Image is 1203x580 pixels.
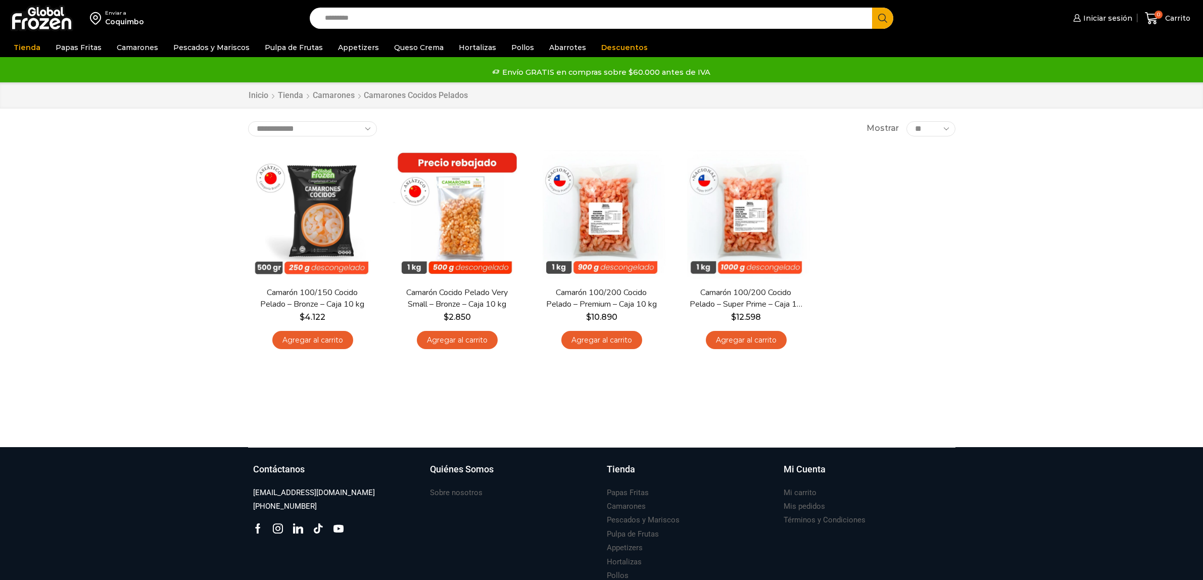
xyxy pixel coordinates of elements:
a: Hortalizas [454,38,501,57]
h3: Mi carrito [784,488,816,498]
h3: Pescados y Mariscos [607,515,680,525]
h3: Papas Fritas [607,488,649,498]
a: Pollos [506,38,539,57]
div: Enviar a [105,10,144,17]
h1: Camarones Cocidos Pelados [364,90,468,100]
a: Papas Fritas [51,38,107,57]
h3: Mis pedidos [784,501,825,512]
a: Camarones [112,38,163,57]
a: Tienda [277,90,304,102]
h3: Mi Cuenta [784,463,826,476]
span: $ [731,312,736,322]
a: [EMAIL_ADDRESS][DOMAIN_NAME] [253,486,375,500]
a: Iniciar sesión [1071,8,1132,28]
span: $ [300,312,305,322]
nav: Breadcrumb [248,90,468,102]
a: 0 Carrito [1142,7,1193,30]
h3: Contáctanos [253,463,305,476]
a: Camarones [607,500,646,513]
a: Mi carrito [784,486,816,500]
a: Sobre nosotros [430,486,483,500]
a: Quiénes Somos [430,463,597,486]
a: Queso Crema [389,38,449,57]
bdi: 4.122 [300,312,325,322]
a: Agregar al carrito: “Camarón 100/200 Cocido Pelado - Super Prime - Caja 10 kg” [706,331,787,350]
a: Papas Fritas [607,486,649,500]
a: Contáctanos [253,463,420,486]
span: Carrito [1163,13,1190,23]
a: Camarón 100/150 Cocido Pelado – Bronze – Caja 10 kg [254,287,370,310]
h3: Hortalizas [607,557,642,567]
a: Camarón 100/200 Cocido Pelado – Premium – Caja 10 kg [543,287,659,310]
h3: Camarones [607,501,646,512]
h3: [EMAIL_ADDRESS][DOMAIN_NAME] [253,488,375,498]
a: Camarón 100/200 Cocido Pelado – Super Prime – Caja 10 kg [688,287,804,310]
h3: [PHONE_NUMBER] [253,501,317,512]
a: Tienda [9,38,45,57]
a: Mi Cuenta [784,463,950,486]
bdi: 2.850 [444,312,471,322]
a: Pescados y Mariscos [607,513,680,527]
a: [PHONE_NUMBER] [253,500,317,513]
a: Descuentos [596,38,653,57]
h3: Pulpa de Frutas [607,529,659,540]
a: Tienda [607,463,774,486]
a: Camarón Cocido Pelado Very Small – Bronze – Caja 10 kg [399,287,515,310]
a: Agregar al carrito: “Camarón 100/150 Cocido Pelado - Bronze - Caja 10 kg” [272,331,353,350]
h3: Términos y Condiciones [784,515,865,525]
bdi: 12.598 [731,312,761,322]
a: Abarrotes [544,38,591,57]
a: Pulpa de Frutas [607,527,659,541]
a: Appetizers [607,541,643,555]
div: Coquimbo [105,17,144,27]
bdi: 10.890 [586,312,617,322]
a: Pulpa de Frutas [260,38,328,57]
h3: Tienda [607,463,635,476]
span: Mostrar [867,123,899,134]
a: Términos y Condiciones [784,513,865,527]
span: $ [444,312,449,322]
a: Appetizers [333,38,384,57]
h3: Appetizers [607,543,643,553]
h3: Quiénes Somos [430,463,494,476]
a: Inicio [248,90,269,102]
img: address-field-icon.svg [90,10,105,27]
a: Pescados y Mariscos [168,38,255,57]
select: Pedido de la tienda [248,121,377,136]
a: Hortalizas [607,555,642,569]
a: Agregar al carrito: “Camarón 100/200 Cocido Pelado - Premium - Caja 10 kg” [561,331,642,350]
a: Mis pedidos [784,500,825,513]
span: $ [586,312,591,322]
a: Camarones [312,90,355,102]
span: Iniciar sesión [1081,13,1132,23]
span: 0 [1154,11,1163,19]
a: Agregar al carrito: “Camarón Cocido Pelado Very Small - Bronze - Caja 10 kg” [417,331,498,350]
button: Search button [872,8,893,29]
h3: Sobre nosotros [430,488,483,498]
